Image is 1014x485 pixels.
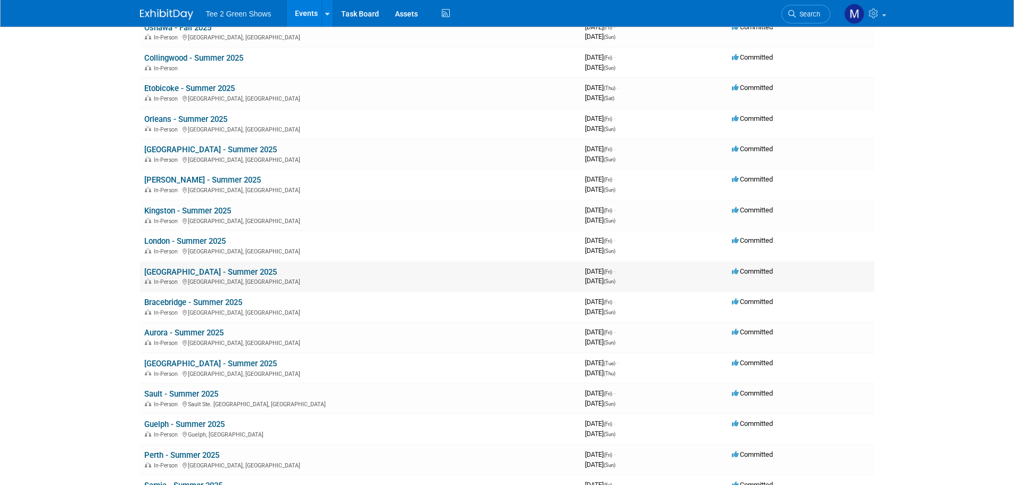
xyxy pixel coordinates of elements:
[144,298,242,307] a: Bracebridge - Summer 2025
[604,431,615,437] span: (Sun)
[154,340,181,347] span: In-Person
[604,146,612,152] span: (Fri)
[585,399,615,407] span: [DATE]
[144,399,576,408] div: Sault Ste. [GEOGRAPHIC_DATA], [GEOGRAPHIC_DATA]
[617,84,619,92] span: -
[604,177,612,183] span: (Fri)
[144,369,576,377] div: [GEOGRAPHIC_DATA], [GEOGRAPHIC_DATA]
[154,95,181,102] span: In-Person
[732,145,773,153] span: Committed
[614,114,615,122] span: -
[604,238,612,244] span: (Fri)
[585,328,615,336] span: [DATE]
[604,55,612,61] span: (Fri)
[732,53,773,61] span: Committed
[145,309,151,315] img: In-Person Event
[604,65,615,71] span: (Sun)
[614,23,615,31] span: -
[732,328,773,336] span: Committed
[585,369,615,377] span: [DATE]
[604,95,614,101] span: (Sat)
[732,359,773,367] span: Committed
[732,389,773,397] span: Committed
[144,125,576,133] div: [GEOGRAPHIC_DATA], [GEOGRAPHIC_DATA]
[145,218,151,223] img: In-Person Event
[732,450,773,458] span: Committed
[144,308,576,316] div: [GEOGRAPHIC_DATA], [GEOGRAPHIC_DATA]
[844,4,864,24] img: Michael Kruger
[154,187,181,194] span: In-Person
[585,216,615,224] span: [DATE]
[154,371,181,377] span: In-Person
[781,5,830,23] a: Search
[604,24,612,30] span: (Fri)
[144,236,226,246] a: London - Summer 2025
[604,278,615,284] span: (Sun)
[206,10,271,18] span: Tee 2 Green Shows
[604,452,612,458] span: (Fri)
[145,431,151,437] img: In-Person Event
[144,94,576,102] div: [GEOGRAPHIC_DATA], [GEOGRAPHIC_DATA]
[604,371,615,376] span: (Thu)
[617,359,619,367] span: -
[145,278,151,284] img: In-Person Event
[145,401,151,406] img: In-Person Event
[732,23,773,31] span: Committed
[144,114,227,124] a: Orleans - Summer 2025
[604,299,612,305] span: (Fri)
[614,175,615,183] span: -
[144,145,277,154] a: [GEOGRAPHIC_DATA] - Summer 2025
[585,298,615,306] span: [DATE]
[604,462,615,468] span: (Sun)
[145,371,151,376] img: In-Person Event
[140,9,193,20] img: ExhibitDay
[604,421,612,427] span: (Fri)
[154,431,181,438] span: In-Person
[145,65,151,70] img: In-Person Event
[614,267,615,275] span: -
[604,401,615,407] span: (Sun)
[154,462,181,469] span: In-Person
[585,359,619,367] span: [DATE]
[614,145,615,153] span: -
[154,126,181,133] span: In-Person
[604,126,615,132] span: (Sun)
[614,389,615,397] span: -
[732,206,773,214] span: Committed
[144,461,576,469] div: [GEOGRAPHIC_DATA], [GEOGRAPHIC_DATA]
[604,208,612,213] span: (Fri)
[144,359,277,368] a: [GEOGRAPHIC_DATA] - Summer 2025
[145,95,151,101] img: In-Person Event
[154,157,181,163] span: In-Person
[144,216,576,225] div: [GEOGRAPHIC_DATA], [GEOGRAPHIC_DATA]
[585,23,615,31] span: [DATE]
[154,309,181,316] span: In-Person
[585,155,615,163] span: [DATE]
[144,328,224,338] a: Aurora - Summer 2025
[604,187,615,193] span: (Sun)
[614,206,615,214] span: -
[585,175,615,183] span: [DATE]
[154,218,181,225] span: In-Person
[144,53,243,63] a: Collingwood - Summer 2025
[796,10,820,18] span: Search
[604,391,612,397] span: (Fri)
[614,298,615,306] span: -
[585,185,615,193] span: [DATE]
[585,94,614,102] span: [DATE]
[732,298,773,306] span: Committed
[614,420,615,428] span: -
[732,236,773,244] span: Committed
[585,277,615,285] span: [DATE]
[585,338,615,346] span: [DATE]
[154,34,181,41] span: In-Person
[145,157,151,162] img: In-Person Event
[604,269,612,275] span: (Fri)
[585,308,615,316] span: [DATE]
[604,340,615,346] span: (Sun)
[585,32,615,40] span: [DATE]
[585,420,615,428] span: [DATE]
[585,125,615,133] span: [DATE]
[732,175,773,183] span: Committed
[604,218,615,224] span: (Sun)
